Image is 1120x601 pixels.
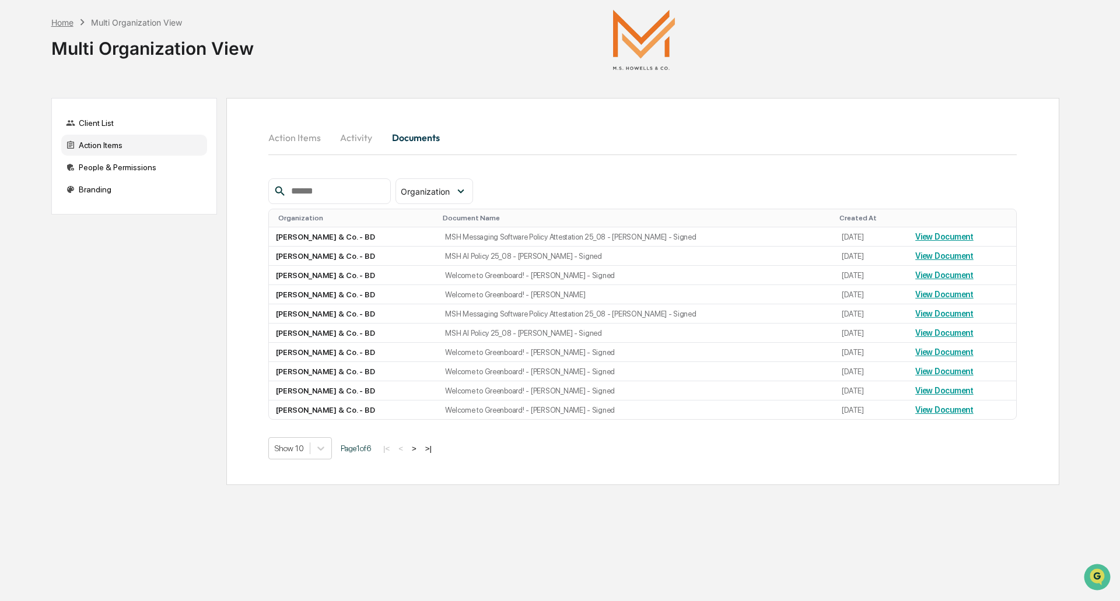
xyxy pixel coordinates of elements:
div: 🔎 [12,170,21,180]
td: [PERSON_NAME] & Co. - BD [269,400,438,419]
button: Activity [330,124,383,152]
td: [PERSON_NAME] & Co. - BD [269,343,438,362]
a: View Document [915,270,974,280]
div: 🗄️ [85,148,94,157]
td: [PERSON_NAME] & Co. - BD [269,381,438,400]
td: [PERSON_NAME] & Co. - BD [269,362,438,381]
a: 🔎Data Lookup [7,164,78,185]
a: View Document [915,309,974,318]
td: Welcome to Greenboard! - [PERSON_NAME] - Signed [438,400,835,419]
td: [DATE] [835,381,908,400]
div: People & Permissions [61,157,207,178]
td: [DATE] [835,400,908,419]
img: 1746055101610-c473b297-6a78-478c-a979-82029cc54cd1 [12,89,33,110]
a: View Document [915,405,974,414]
td: Welcome to Greenboard! - [PERSON_NAME] - Signed [438,381,835,400]
td: [DATE] [835,227,908,247]
span: Pylon [116,198,141,206]
td: [PERSON_NAME] & Co. - BD [269,285,438,304]
span: Page 1 of 6 [341,444,371,453]
button: |< [380,444,393,454]
td: [DATE] [835,304,908,324]
a: View Document [915,251,974,261]
div: 🖐️ [12,148,21,157]
div: Toggle SortBy [278,214,433,222]
td: [PERSON_NAME] & Co. - BD [269,247,438,266]
a: View Document [915,347,974,357]
a: 🗄️Attestations [80,142,149,163]
td: [PERSON_NAME] & Co. - BD [269,324,438,343]
td: Welcome to Greenboard! - [PERSON_NAME] - Signed [438,266,835,285]
td: Welcome to Greenboard! - [PERSON_NAME] - Signed [438,343,835,362]
div: Toggle SortBy [443,214,830,222]
div: Branding [61,179,207,200]
td: [PERSON_NAME] & Co. - BD [269,227,438,247]
a: Powered byPylon [82,197,141,206]
div: Toggle SortBy [918,214,1012,222]
button: Start new chat [198,93,212,107]
td: Welcome to Greenboard! - [PERSON_NAME] - Signed [438,362,835,381]
td: MSH Messaging Software Policy Attestation 25_08 - [PERSON_NAME] - Signed [438,227,835,247]
td: [DATE] [835,324,908,343]
a: View Document [915,232,974,241]
span: Preclearance [23,147,75,159]
div: Multi Organization View [51,29,254,59]
div: activity tabs [268,124,1017,152]
td: [DATE] [835,362,908,381]
button: < [395,444,407,454]
iframe: Open customer support [1083,563,1114,594]
div: Toggle SortBy [839,214,904,222]
button: Action Items [268,124,330,152]
div: We're available if you need us! [40,101,148,110]
td: Welcome to Greenboard! - [PERSON_NAME] [438,285,835,304]
button: Documents [383,124,449,152]
div: Action Items [61,135,207,156]
div: Client List [61,113,207,133]
td: [PERSON_NAME] & Co. - BD [269,304,438,324]
div: Start new chat [40,89,191,101]
span: Organization [401,187,450,196]
img: M.S. Howells & Co. [586,9,702,70]
td: [DATE] [835,247,908,266]
td: [PERSON_NAME] & Co. - BD [269,266,438,285]
button: > [408,444,420,454]
a: 🖐️Preclearance [7,142,80,163]
a: View Document [915,290,974,299]
a: View Document [915,328,974,338]
td: [DATE] [835,285,908,304]
p: How can we help? [12,24,212,43]
span: Attestations [96,147,145,159]
div: Home [51,17,73,27]
td: MSH Messaging Software Policy Attestation 25_08 - [PERSON_NAME] - Signed [438,304,835,324]
td: [DATE] [835,266,908,285]
a: View Document [915,367,974,376]
button: >| [422,444,435,454]
a: View Document [915,386,974,395]
td: [DATE] [835,343,908,362]
span: Data Lookup [23,169,73,181]
div: Multi Organization View [91,17,182,27]
td: MSH AI Policy 25_08 - [PERSON_NAME] - Signed [438,324,835,343]
td: MSH AI Policy 25_08 - [PERSON_NAME] - Signed [438,247,835,266]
